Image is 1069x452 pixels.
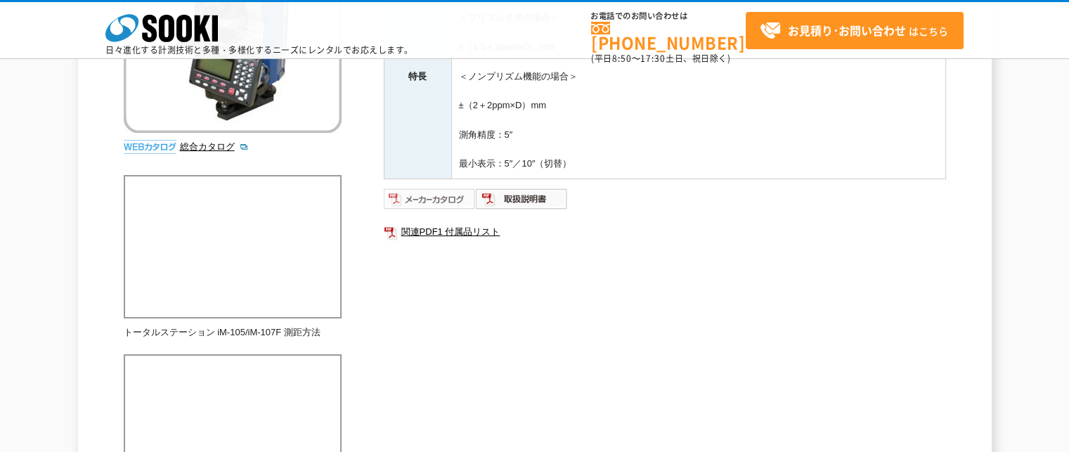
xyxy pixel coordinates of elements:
[124,325,342,340] p: トータルステーション iM-105/iM-107F 測距方法
[384,188,476,210] img: メーカーカタログ
[384,223,946,241] a: 関連PDF1 付属品リスト
[591,22,746,51] a: [PHONE_NUMBER]
[788,22,906,39] strong: お見積り･お問い合わせ
[384,197,476,207] a: メーカーカタログ
[124,140,176,154] img: webカタログ
[105,46,413,54] p: 日々進化する計測技術と多種・多様化するニーズにレンタルでお応えします。
[476,197,568,207] a: 取扱説明書
[591,52,730,65] span: (平日 ～ 土日、祝日除く)
[591,12,746,20] span: お電話でのお問い合わせは
[760,20,948,41] span: はこちら
[180,141,249,152] a: 総合カタログ
[476,188,568,210] img: 取扱説明書
[746,12,964,49] a: お見積り･お問い合わせはこちら
[612,52,632,65] span: 8:50
[640,52,666,65] span: 17:30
